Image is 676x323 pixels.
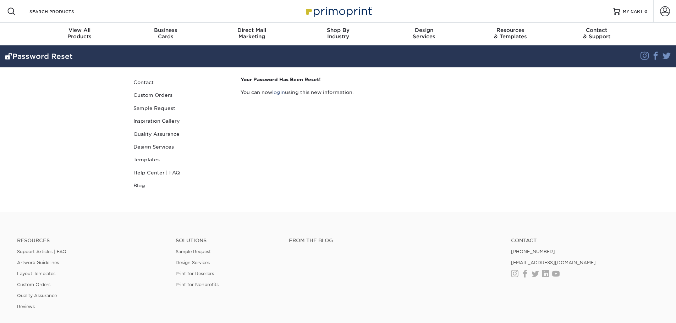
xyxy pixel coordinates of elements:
div: Services [381,27,467,40]
div: & Support [554,27,640,40]
span: Shop By [295,27,381,33]
a: [EMAIL_ADDRESS][DOMAIN_NAME] [511,260,596,265]
a: Quality Assurance [17,293,57,298]
a: Blog [131,179,226,192]
a: Sample Request [131,102,226,115]
span: MY CART [623,9,643,15]
a: Quality Assurance [131,128,226,140]
span: Contact [554,27,640,33]
a: Custom Orders [131,89,226,101]
a: Design Services [176,260,210,265]
p: You can now using this new information. [241,89,543,96]
a: Contact [131,76,226,89]
a: Support Articles | FAQ [17,249,66,254]
div: Industry [295,27,381,40]
span: 0 [644,9,648,14]
div: Cards [122,27,209,40]
a: View AllProducts [37,23,123,45]
a: Contact& Support [554,23,640,45]
a: Design Services [131,140,226,153]
div: Products [37,27,123,40]
div: Marketing [209,27,295,40]
a: Artwork Guidelines [17,260,59,265]
a: Contact [511,238,659,244]
a: DesignServices [381,23,467,45]
span: Direct Mail [209,27,295,33]
span: View All [37,27,123,33]
div: & Templates [467,27,554,40]
a: Inspiration Gallery [131,115,226,127]
a: Layout Templates [17,271,55,276]
img: Primoprint [303,4,374,19]
h4: From the Blog [289,238,492,244]
span: Business [122,27,209,33]
a: [PHONE_NUMBER] [511,249,555,254]
a: login [272,89,285,95]
h4: Resources [17,238,165,244]
a: Templates [131,153,226,166]
a: Print for Nonprofits [176,282,219,287]
h4: Solutions [176,238,278,244]
strong: Your Password Has Been Reset! [241,77,321,82]
a: Print for Resellers [176,271,214,276]
span: Resources [467,27,554,33]
a: Sample Request [176,249,211,254]
input: SEARCH PRODUCTS..... [29,7,98,16]
a: Resources& Templates [467,23,554,45]
a: BusinessCards [122,23,209,45]
a: Direct MailMarketing [209,23,295,45]
a: Custom Orders [17,282,50,287]
a: Reviews [17,304,35,309]
a: Help Center | FAQ [131,166,226,179]
span: Design [381,27,467,33]
a: Shop ByIndustry [295,23,381,45]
